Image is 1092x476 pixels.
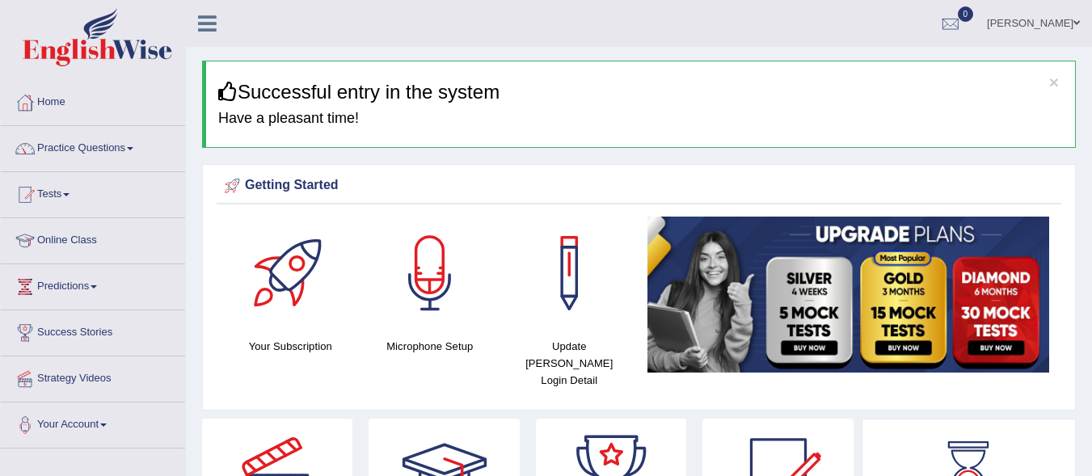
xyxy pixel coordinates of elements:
a: Tests [1,172,185,213]
h4: Microphone Setup [369,338,492,355]
span: 0 [958,6,974,22]
h4: Have a pleasant time! [218,111,1063,127]
a: Strategy Videos [1,356,185,397]
button: × [1049,74,1059,91]
img: small5.jpg [647,217,1050,373]
a: Success Stories [1,310,185,351]
h4: Update [PERSON_NAME] Login Detail [508,338,631,389]
a: Your Account [1,402,185,443]
a: Home [1,80,185,120]
h3: Successful entry in the system [218,82,1063,103]
a: Online Class [1,218,185,259]
div: Getting Started [221,174,1057,198]
a: Practice Questions [1,126,185,166]
a: Predictions [1,264,185,305]
h4: Your Subscription [229,338,352,355]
